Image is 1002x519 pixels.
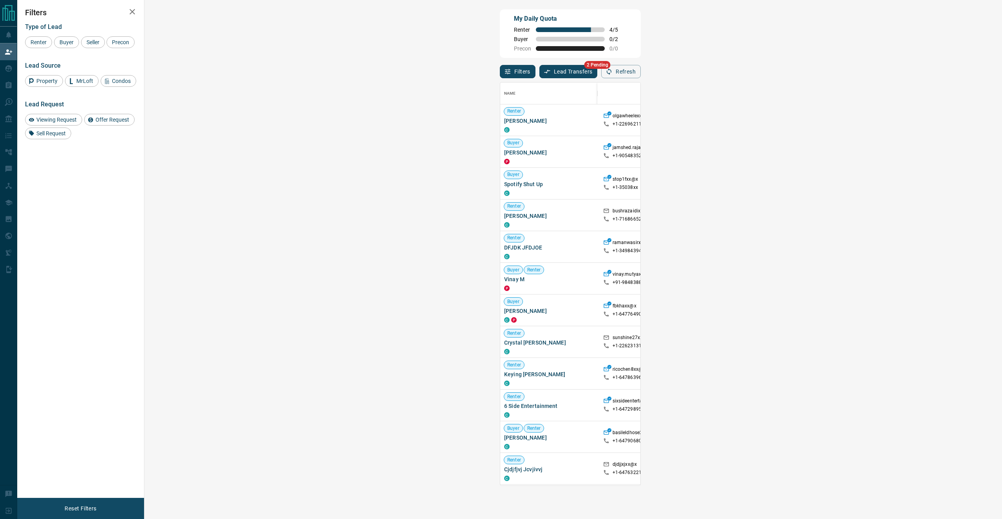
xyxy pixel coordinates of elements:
[514,14,627,23] p: My Daily Quota
[613,216,647,223] p: +1- 71686652xx
[601,65,641,78] button: Refresh
[504,465,595,473] span: Cjdjfjvj Jcvjivvj
[613,248,647,254] p: +1- 34984394xx
[101,75,136,87] div: Condos
[57,39,76,45] span: Buyer
[504,180,595,188] span: Spotify Shut Up
[609,36,627,42] span: 0 / 2
[514,45,531,52] span: Precon
[25,75,63,87] div: Property
[613,271,651,279] p: vinay.mutyaxx@x
[613,429,654,438] p: basileldhose2xx@x
[25,114,82,126] div: Viewing Request
[34,78,60,84] span: Property
[504,412,510,418] div: condos.ca
[613,461,637,469] p: djdjjxjxx@x
[54,36,79,48] div: Buyer
[504,307,595,315] span: [PERSON_NAME]
[504,159,510,164] div: property.ca
[613,279,649,286] p: +91- 98483887xx
[109,78,133,84] span: Condos
[524,267,544,273] span: Renter
[613,398,682,406] p: sixsideentertainmentservicxx@x
[613,303,636,311] p: fbkhaxx@x
[504,203,524,210] span: Renter
[504,457,524,463] span: Renter
[613,311,647,318] p: +1- 64776490xx
[504,235,524,241] span: Renter
[504,339,595,347] span: Crystal [PERSON_NAME]
[81,36,105,48] div: Seller
[28,39,49,45] span: Renter
[504,298,523,305] span: Buyer
[613,406,647,413] p: +1- 64729895xx
[613,438,647,444] p: +1- 64790680xx
[504,117,595,125] span: [PERSON_NAME]
[25,101,64,108] span: Lead Request
[613,469,647,476] p: +1- 64763221xx
[504,171,523,178] span: Buyer
[504,349,510,354] div: condos.ca
[500,83,599,104] div: Name
[59,502,101,515] button: Reset Filters
[84,114,135,126] div: Offer Request
[504,286,510,291] div: property.ca
[504,434,595,442] span: [PERSON_NAME]
[609,45,627,52] span: 0 / 0
[34,117,79,123] span: Viewing Request
[514,27,531,33] span: Renter
[504,370,595,378] span: Keying [PERSON_NAME]
[613,153,647,159] p: +1- 90548352xx
[504,317,510,323] div: condos.ca
[25,23,62,31] span: Type of Lead
[504,190,510,196] div: condos.ca
[25,36,52,48] div: Renter
[25,62,61,69] span: Lead Source
[504,108,524,115] span: Renter
[25,8,136,17] h2: Filters
[93,117,132,123] span: Offer Request
[504,244,595,251] span: DFJDK JFDJOE
[106,36,135,48] div: Precon
[504,476,510,481] div: condos.ca
[84,39,102,45] span: Seller
[613,374,647,381] p: +1- 64786396xx
[504,267,523,273] span: Buyer
[25,128,71,139] div: Sell Request
[74,78,96,84] span: MrLoft
[514,36,531,42] span: Buyer
[504,212,595,220] span: [PERSON_NAME]
[504,330,524,337] span: Renter
[504,402,595,410] span: 6 Side Entertainment
[584,61,611,69] span: 2 Pending
[504,275,595,283] span: Vinay M
[504,381,510,386] div: condos.ca
[613,184,638,191] p: +1- 35038xx
[65,75,99,87] div: MrLoft
[504,149,595,156] span: [PERSON_NAME]
[613,366,645,374] p: ricochen8xx@x
[109,39,132,45] span: Precon
[524,425,544,432] span: Renter
[504,444,510,449] div: condos.ca
[504,83,516,104] div: Name
[34,130,68,136] span: Sell Request
[504,140,523,146] span: Buyer
[613,343,647,349] p: +1- 22623131xx
[504,425,523,432] span: Buyer
[500,65,535,78] button: Filters
[539,65,598,78] button: Lead Transfers
[504,254,510,259] div: condos.ca
[613,176,638,184] p: stop1fxx@x
[511,317,517,323] div: property.ca
[613,334,649,343] p: sunshine27xx@x
[609,27,627,33] span: 4 / 5
[613,208,650,216] p: bushrazaidixx@x
[613,239,650,248] p: ramanwasirxx@x
[504,127,510,133] div: condos.ca
[504,222,510,228] div: condos.ca
[504,362,524,368] span: Renter
[613,144,652,153] p: jamshed.rajaxx@x
[613,121,647,128] p: +1- 22696211xx
[504,393,524,400] span: Renter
